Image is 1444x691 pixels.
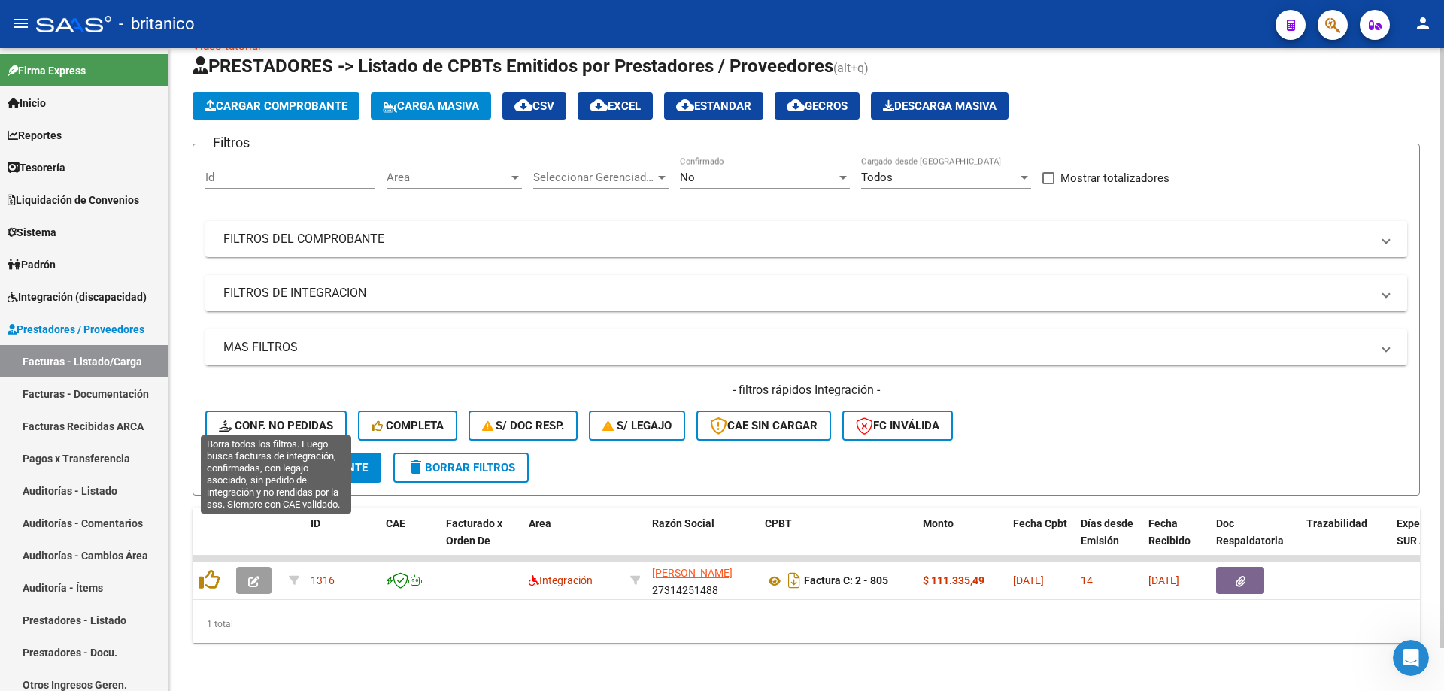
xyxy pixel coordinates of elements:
[482,419,565,432] span: S/ Doc Resp.
[1142,508,1210,574] datatable-header-cell: Fecha Recibido
[529,574,593,586] span: Integración
[119,8,195,41] span: - britanico
[787,99,848,113] span: Gecros
[590,96,608,114] mat-icon: cloud_download
[205,221,1407,257] mat-expansion-panel-header: FILTROS DEL COMPROBANTE
[205,99,347,113] span: Cargar Comprobante
[358,411,457,441] button: Completa
[8,192,139,208] span: Liquidación de Convenios
[8,127,62,144] span: Reportes
[923,574,984,586] strong: $ 111.335,49
[8,224,56,241] span: Sistema
[311,517,320,529] span: ID
[514,99,554,113] span: CSV
[765,517,792,529] span: CPBT
[1060,169,1169,187] span: Mostrar totalizadores
[393,453,529,483] button: Borrar Filtros
[469,411,578,441] button: S/ Doc Resp.
[223,285,1371,302] mat-panel-title: FILTROS DE INTEGRACION
[386,517,405,529] span: CAE
[372,419,444,432] span: Completa
[205,453,381,483] button: Buscar Comprobante
[676,99,751,113] span: Estandar
[223,231,1371,247] mat-panel-title: FILTROS DEL COMPROBANTE
[446,517,502,547] span: Facturado x Orden De
[646,508,759,574] datatable-header-cell: Razón Social
[1081,517,1133,547] span: Días desde Emisión
[383,99,479,113] span: Carga Masiva
[710,419,818,432] span: CAE SIN CARGAR
[219,461,368,474] span: Buscar Comprobante
[696,411,831,441] button: CAE SIN CARGAR
[533,171,655,184] span: Seleccionar Gerenciador
[1148,517,1191,547] span: Fecha Recibido
[589,411,685,441] button: S/ legajo
[387,171,508,184] span: Area
[1414,14,1432,32] mat-icon: person
[502,92,566,120] button: CSV
[8,95,46,111] span: Inicio
[871,92,1009,120] button: Descarga Masiva
[1148,574,1179,586] span: [DATE]
[514,96,532,114] mat-icon: cloud_download
[590,99,641,113] span: EXCEL
[1393,640,1429,676] iframe: Intercom live chat
[380,508,440,574] datatable-header-cell: CAE
[871,92,1009,120] app-download-masive: Descarga masiva de comprobantes (adjuntos)
[652,567,733,579] span: [PERSON_NAME]
[407,458,425,476] mat-icon: delete
[784,568,804,593] i: Descargar documento
[305,508,380,574] datatable-header-cell: ID
[311,574,335,586] span: 1316
[205,382,1407,399] h4: - filtros rápidos Integración -
[8,289,147,305] span: Integración (discapacidad)
[676,96,694,114] mat-icon: cloud_download
[8,256,56,273] span: Padrón
[219,458,237,476] mat-icon: search
[861,171,893,184] span: Todos
[917,508,1007,574] datatable-header-cell: Monto
[523,508,624,574] datatable-header-cell: Area
[193,605,1420,643] div: 1 total
[12,14,30,32] mat-icon: menu
[787,96,805,114] mat-icon: cloud_download
[1075,508,1142,574] datatable-header-cell: Días desde Emisión
[371,92,491,120] button: Carga Masiva
[1013,517,1067,529] span: Fecha Cpbt
[1306,517,1367,529] span: Trazabilidad
[205,329,1407,365] mat-expansion-panel-header: MAS FILTROS
[923,517,954,529] span: Monto
[833,61,869,75] span: (alt+q)
[1216,517,1284,547] span: Doc Respaldatoria
[440,508,523,574] datatable-header-cell: Facturado x Orden De
[1081,574,1093,586] span: 14
[223,339,1371,356] mat-panel-title: MAS FILTROS
[205,411,347,441] button: Conf. no pedidas
[883,99,997,113] span: Descarga Masiva
[578,92,653,120] button: EXCEL
[664,92,763,120] button: Estandar
[1013,574,1044,586] span: [DATE]
[1300,508,1391,574] datatable-header-cell: Trazabilidad
[529,517,551,529] span: Area
[775,92,860,120] button: Gecros
[407,461,515,474] span: Borrar Filtros
[205,132,257,153] h3: Filtros
[602,419,672,432] span: S/ legajo
[205,275,1407,311] mat-expansion-panel-header: FILTROS DE INTEGRACION
[193,92,359,120] button: Cargar Comprobante
[1210,508,1300,574] datatable-header-cell: Doc Respaldatoria
[804,575,888,587] strong: Factura C: 2 - 805
[193,56,833,77] span: PRESTADORES -> Listado de CPBTs Emitidos por Prestadores / Proveedores
[219,419,333,432] span: Conf. no pedidas
[759,508,917,574] datatable-header-cell: CPBT
[8,321,144,338] span: Prestadores / Proveedores
[652,517,714,529] span: Razón Social
[8,159,65,176] span: Tesorería
[652,565,753,596] div: 27314251488
[856,419,939,432] span: FC Inválida
[842,411,953,441] button: FC Inválida
[680,171,695,184] span: No
[8,62,86,79] span: Firma Express
[1007,508,1075,574] datatable-header-cell: Fecha Cpbt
